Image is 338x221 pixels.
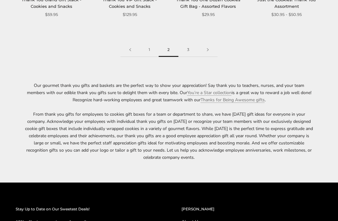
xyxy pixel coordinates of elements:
[178,43,198,57] a: 3
[16,206,156,213] h2: Stay Up to Date on Our Sweetest Deals!
[25,82,313,104] p: Our gourmet thank you gifts and baskets are the perfect way to show your appreciation! Say thank ...
[182,206,322,213] h2: [PERSON_NAME]
[45,12,58,18] span: $59.95
[202,12,215,18] span: $29.95
[198,43,218,57] a: Next page
[140,43,159,57] a: 1
[159,43,178,57] span: 2
[120,43,140,57] a: Previous page
[5,197,65,216] iframe: Sign Up via Text for Offers
[123,12,137,18] span: $129.95
[187,90,232,96] a: You’re a Star collection
[201,97,265,103] a: Thanks for Being Awesome gifts
[271,12,302,18] span: $30.95 - $50.95
[25,111,313,162] p: From thank you gifts for employees to cookies gift boxes for a team or department to share, we ha...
